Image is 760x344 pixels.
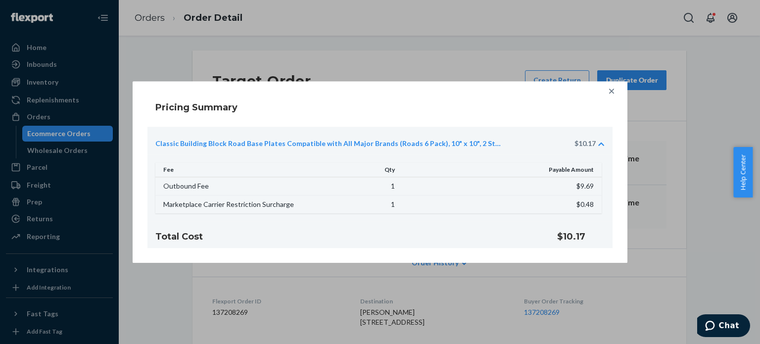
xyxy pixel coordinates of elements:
h4: $10.17 [557,230,605,243]
td: Marketplace Carrier Restriction Surcharge [155,196,312,214]
th: Qty [312,162,401,177]
td: $9.69 [401,177,602,196]
th: Payable Amount [401,162,602,177]
td: $0.48 [401,196,602,214]
th: Fee [155,162,312,177]
td: 1 [312,196,401,214]
h4: Total Cost [155,230,533,243]
td: Outbound Fee [155,177,312,196]
h4: Pricing Summary [155,101,237,114]
a: Classic Building Block Road Base Plates Compatible with All Major Brands (Roads 6 Pack), 10" x 10... [155,139,502,148]
div: $10.17 [574,139,596,148]
span: Chat [22,7,42,16]
td: 1 [312,177,401,196]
